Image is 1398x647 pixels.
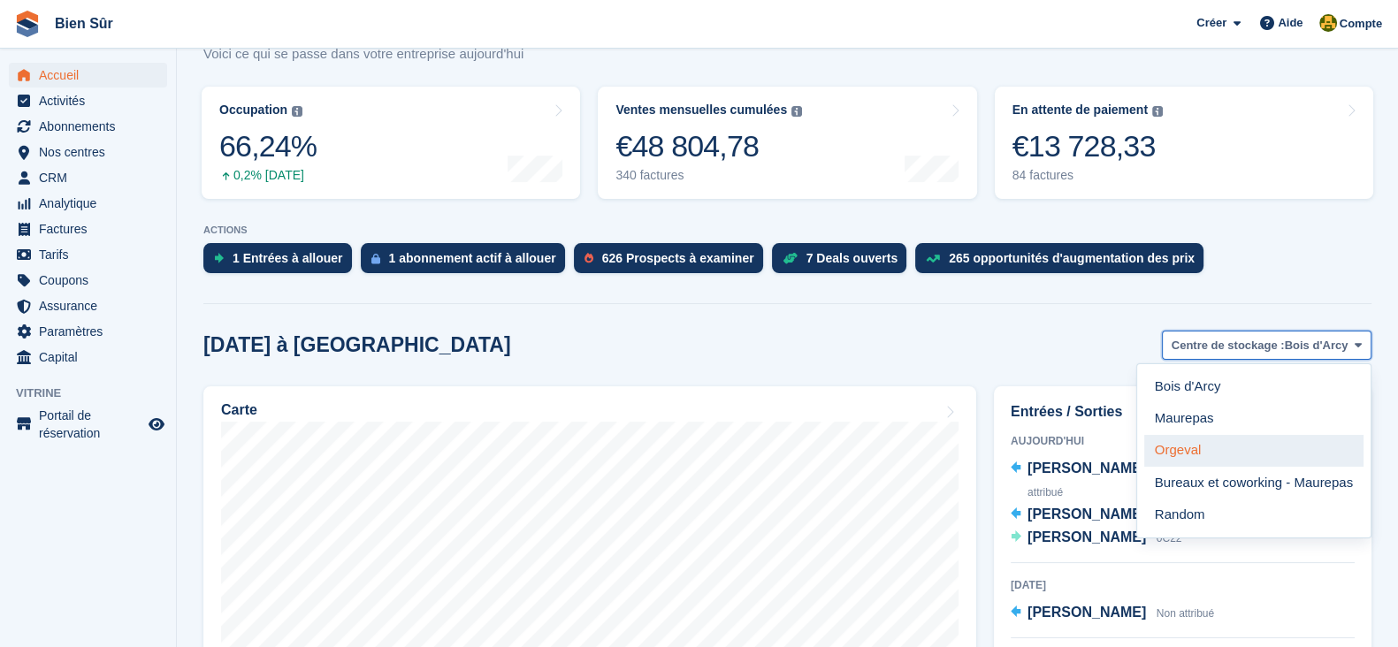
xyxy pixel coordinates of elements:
[219,103,287,118] div: Occupation
[203,243,361,282] a: 1 Entrées à allouer
[1011,602,1214,625] a: [PERSON_NAME] Non attribué
[1285,337,1348,354] span: Bois d'Arcy
[39,242,145,267] span: Tarifs
[39,345,145,369] span: Capital
[39,191,145,216] span: Analytique
[949,251,1195,265] div: 265 opportunités d'augmentation des prix
[9,319,167,344] a: menu
[1319,14,1337,32] img: Fatima Kelaaoui
[1152,106,1163,117] img: icon-info-grey-7440780725fd019a000dd9b08b2336e03edf1995a4989e88bcd33f0948082b44.svg
[1011,458,1355,504] a: [PERSON_NAME][DEMOGRAPHIC_DATA] Non attribué
[1027,463,1338,499] span: Non attribué
[1012,103,1148,118] div: En attente de paiement
[806,251,898,265] div: 7 Deals ouverts
[292,106,302,117] img: icon-info-grey-7440780725fd019a000dd9b08b2336e03edf1995a4989e88bcd33f0948082b44.svg
[39,293,145,318] span: Assurance
[39,63,145,88] span: Accueil
[219,168,317,183] div: 0,2% [DATE]
[574,243,772,282] a: 626 Prospects à examiner
[1027,529,1146,544] span: [PERSON_NAME]
[39,114,145,139] span: Abonnements
[203,333,511,357] h2: [DATE] à [GEOGRAPHIC_DATA]
[233,251,343,265] div: 1 Entrées à allouer
[1011,401,1355,422] h2: Entrées / Sorties
[9,217,167,241] a: menu
[1012,128,1163,164] div: €13 728,33
[1027,461,1309,476] span: [PERSON_NAME][DEMOGRAPHIC_DATA]
[9,345,167,369] a: menu
[1027,506,1146,521] span: [PERSON_NAME]
[48,9,120,38] a: Bien Sûr
[1172,337,1285,354] span: Centre de stockage :
[361,243,574,282] a: 1 abonnement actif à allouer
[9,63,167,88] a: menu
[615,168,802,183] div: 340 factures
[16,384,176,402] span: Vitrine
[219,128,317,164] div: 66,24%
[39,165,145,190] span: CRM
[221,402,257,418] h2: Carte
[39,88,145,113] span: Activités
[926,255,940,263] img: price_increase_opportunities-93ffe204e8149a01c8c9dc8f82e8f89637d9d84a8eef4429ea346261dce0b2c0.svg
[9,165,167,190] a: menu
[783,252,798,264] img: deal-1b604bf984904fb50ccaf53a9ad4b4a5d6e5aea283cecdc64d6e3604feb123c2.svg
[146,414,167,435] a: Boutique d'aperçu
[1012,168,1163,183] div: 84 factures
[39,407,145,442] span: Portail de réservation
[1144,435,1364,467] a: Orgeval
[214,253,224,263] img: move_ins_to_allocate_icon-fdf77a2bb77ea45bf5b3d319d69a93e2d87916cf1d5bf7949dd705db3b84f3ca.svg
[1027,605,1146,620] span: [PERSON_NAME]
[1011,577,1355,593] div: [DATE]
[1011,527,1181,550] a: [PERSON_NAME] 0C22
[9,191,167,216] a: menu
[1157,607,1214,620] span: Non attribué
[1196,14,1226,32] span: Créer
[1144,499,1364,530] a: Random
[598,87,976,199] a: Ventes mensuelles cumulées €48 804,78 340 factures
[9,114,167,139] a: menu
[1157,532,1182,544] span: 0C22
[9,293,167,318] a: menu
[791,106,802,117] img: icon-info-grey-7440780725fd019a000dd9b08b2336e03edf1995a4989e88bcd33f0948082b44.svg
[1011,504,1214,527] a: [PERSON_NAME] Non attribué
[203,225,1371,236] p: ACTIONS
[615,128,802,164] div: €48 804,78
[1144,371,1364,403] a: Bois d'Arcy
[584,253,593,263] img: prospect-51fa495bee0391a8d652442698ab0144808aea92771e9ea1ae160a38d050c398.svg
[202,87,580,199] a: Occupation 66,24% 0,2% [DATE]
[39,319,145,344] span: Paramètres
[1011,433,1355,449] div: Aujourd'hui
[9,268,167,293] a: menu
[772,243,916,282] a: 7 Deals ouverts
[9,140,167,164] a: menu
[915,243,1212,282] a: 265 opportunités d'augmentation des prix
[602,251,754,265] div: 626 Prospects à examiner
[39,268,145,293] span: Coupons
[39,140,145,164] span: Nos centres
[1278,14,1303,32] span: Aide
[615,103,787,118] div: Ventes mensuelles cumulées
[1162,331,1371,360] button: Centre de stockage : Bois d'Arcy
[1144,403,1364,435] a: Maurepas
[14,11,41,37] img: stora-icon-8386f47178a22dfd0bd8f6a31ec36ba5ce8667c1dd55bd0f319d3a0aa187defe.svg
[203,44,523,65] p: Voici ce qui se passe dans votre entreprise aujourd'hui
[9,88,167,113] a: menu
[9,242,167,267] a: menu
[1144,467,1364,499] a: Bureaux et coworking - Maurepas
[389,251,556,265] div: 1 abonnement actif à allouer
[9,407,167,442] a: menu
[995,87,1373,199] a: En attente de paiement €13 728,33 84 factures
[39,217,145,241] span: Factures
[1340,15,1382,33] span: Compte
[371,253,380,264] img: active_subscription_to_allocate_icon-d502201f5373d7db506a760aba3b589e785aa758c864c3986d89f69b8ff3...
